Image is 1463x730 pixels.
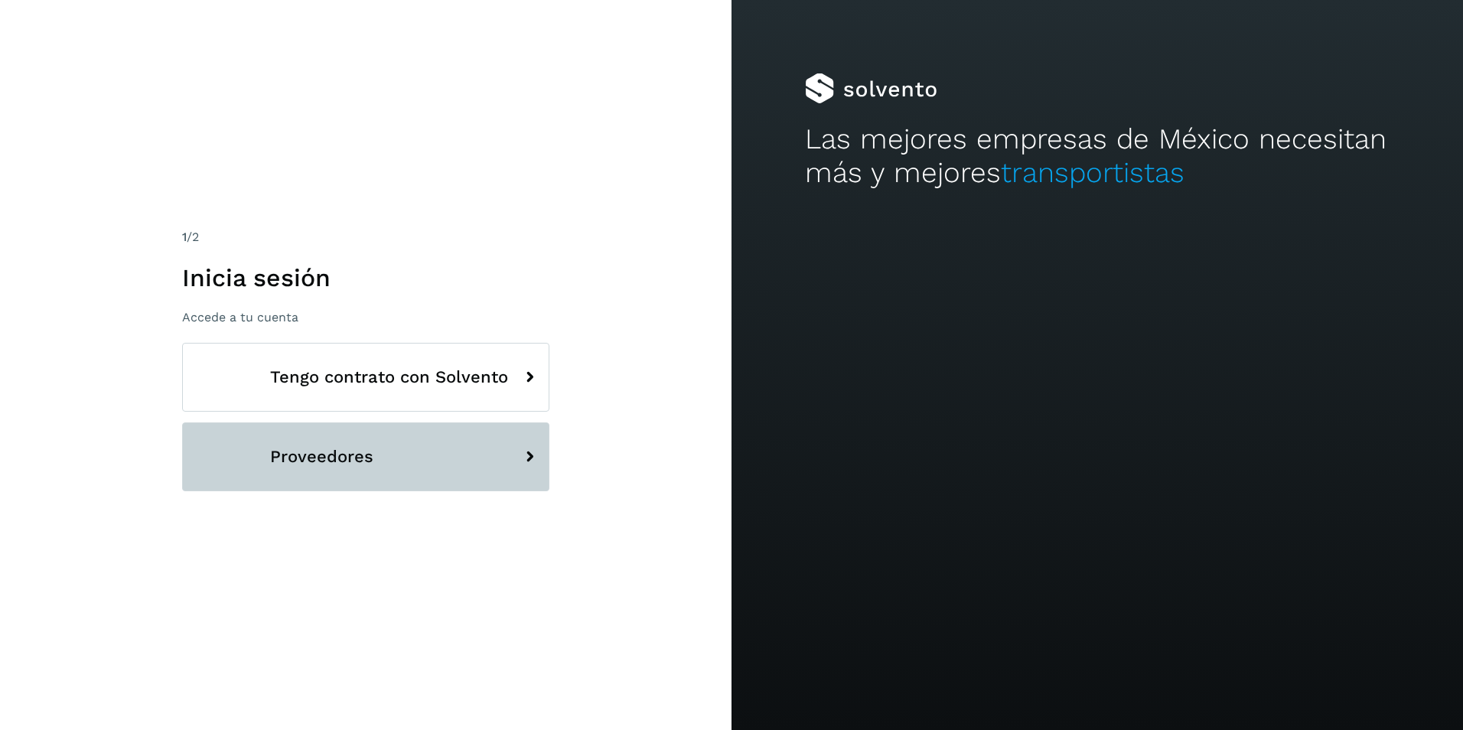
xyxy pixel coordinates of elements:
span: transportistas [1001,156,1184,189]
button: Proveedores [182,422,549,491]
div: /2 [182,228,549,246]
span: Tengo contrato con Solvento [270,368,508,386]
p: Accede a tu cuenta [182,310,549,324]
h1: Inicia sesión [182,263,549,292]
span: 1 [182,230,187,244]
span: Proveedores [270,448,373,466]
h2: Las mejores empresas de México necesitan más y mejores [805,122,1390,191]
button: Tengo contrato con Solvento [182,343,549,412]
